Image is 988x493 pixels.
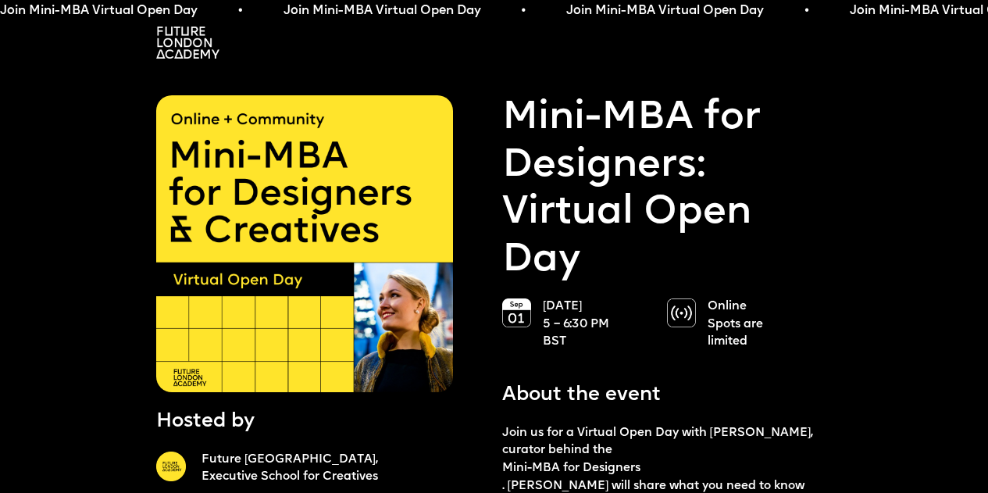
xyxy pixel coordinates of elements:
[156,27,219,59] img: A logo saying in 3 lines: Future London Academy
[502,460,833,478] a: Mini-MBA for Designers
[502,95,833,285] p: Virtual Open Day
[237,3,241,19] span: •
[520,3,525,19] span: •
[502,381,661,409] p: About the event
[543,298,636,352] p: [DATE] 5 – 6:30 PM BST
[202,452,486,488] a: Future [GEOGRAPHIC_DATA],Executive School for Creatives
[502,95,833,190] a: Mini-MBA for Designers:
[708,298,801,352] p: Online Spots are limited
[156,408,255,435] p: Hosted by
[156,452,186,481] img: A yellow circle with Future London Academy logo
[804,3,808,19] span: •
